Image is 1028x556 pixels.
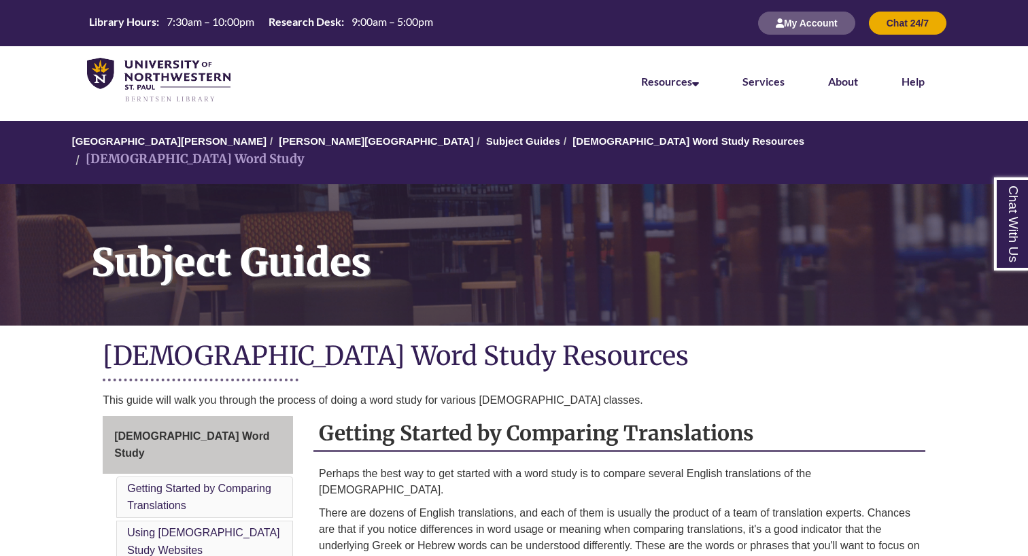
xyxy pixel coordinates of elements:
[87,58,230,103] img: UNWSP Library Logo
[313,416,925,452] h2: Getting Started by Comparing Translations
[103,416,293,474] a: [DEMOGRAPHIC_DATA] Word Study
[902,75,925,88] a: Help
[263,14,346,29] th: Research Desk:
[572,135,804,147] a: [DEMOGRAPHIC_DATA] Word Study Resources
[869,12,946,35] button: Chat 24/7
[758,17,855,29] a: My Account
[167,15,254,28] span: 7:30am – 10:00pm
[828,75,858,88] a: About
[114,430,269,459] span: [DEMOGRAPHIC_DATA] Word Study
[319,466,920,498] p: Perhaps the best way to get started with a word study is to compare several English translations ...
[72,135,267,147] a: [GEOGRAPHIC_DATA][PERSON_NAME]
[758,12,855,35] button: My Account
[84,14,161,29] th: Library Hours:
[84,14,439,33] a: Hours Today
[127,527,279,556] a: Using [DEMOGRAPHIC_DATA] Study Websites
[869,17,946,29] a: Chat 24/7
[72,150,305,169] li: [DEMOGRAPHIC_DATA] Word Study
[127,483,271,512] a: Getting Started by Comparing Translations
[84,14,439,31] table: Hours Today
[352,15,433,28] span: 9:00am – 5:00pm
[742,75,785,88] a: Services
[486,135,560,147] a: Subject Guides
[641,75,699,88] a: Resources
[279,135,473,147] a: [PERSON_NAME][GEOGRAPHIC_DATA]
[103,339,925,375] h1: [DEMOGRAPHIC_DATA] Word Study Resources
[103,394,642,406] span: This guide will walk you through the process of doing a word study for various [DEMOGRAPHIC_DATA]...
[76,184,1028,308] h1: Subject Guides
